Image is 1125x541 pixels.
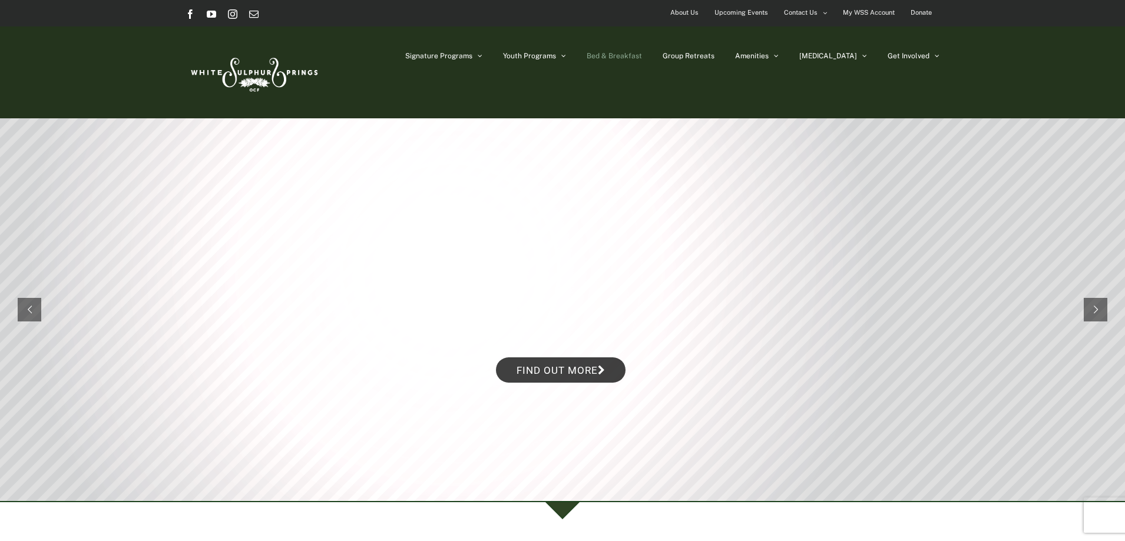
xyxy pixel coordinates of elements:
a: Facebook [186,9,195,19]
a: [MEDICAL_DATA] [799,26,867,85]
a: YouTube [207,9,216,19]
span: About Us [670,4,699,21]
span: Signature Programs [405,52,472,59]
span: Contact Us [784,4,818,21]
a: Youth Programs [503,26,566,85]
span: Donate [911,4,932,21]
span: Amenities [735,52,769,59]
a: Bed & Breakfast [587,26,642,85]
nav: Main Menu [405,26,939,85]
span: Group Retreats [663,52,714,59]
a: Signature Programs [405,26,482,85]
span: Youth Programs [503,52,556,59]
a: Find out more [496,357,626,383]
span: Bed & Breakfast [587,52,642,59]
a: Amenities [735,26,779,85]
a: Group Retreats [663,26,714,85]
span: Upcoming Events [714,4,768,21]
img: White Sulphur Springs Logo [186,45,321,100]
span: My WSS Account [843,4,895,21]
span: [MEDICAL_DATA] [799,52,857,59]
span: Get Involved [888,52,929,59]
a: Get Involved [888,26,939,85]
a: Instagram [228,9,237,19]
a: Email [249,9,259,19]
